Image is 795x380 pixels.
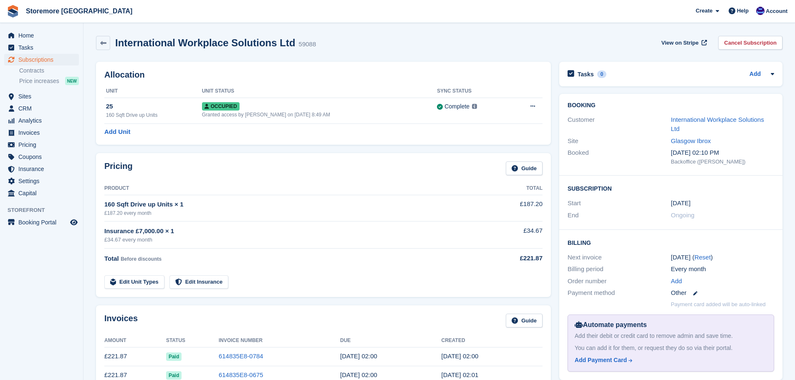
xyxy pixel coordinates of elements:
span: Analytics [18,115,68,126]
a: Preview store [69,217,79,227]
img: icon-info-grey-7440780725fd019a000dd9b08b2336e03edf1995a4989e88bcd33f0948082b44.svg [472,104,477,109]
div: Other [671,288,774,298]
span: Tasks [18,42,68,53]
div: Site [568,136,671,146]
a: Guide [506,314,543,327]
a: Contracts [19,67,79,75]
a: menu [4,103,79,114]
a: menu [4,151,79,163]
a: Add Unit [104,127,130,137]
a: Cancel Subscription [718,36,782,50]
a: 614835E8-0675 [219,371,263,378]
a: Guide [506,161,543,175]
a: Storemore [GEOGRAPHIC_DATA] [23,4,136,18]
a: Edit Insurance [169,275,229,289]
div: Order number [568,277,671,286]
div: Granted access by [PERSON_NAME] on [DATE] 8:49 AM [202,111,437,118]
a: Edit Unit Types [104,275,164,289]
span: Pricing [18,139,68,151]
a: menu [4,127,79,138]
div: You can add it for them, or request they do so via their portal. [575,344,767,352]
span: CRM [18,103,68,114]
h2: Allocation [104,70,543,80]
td: £34.67 [475,221,543,249]
h2: Invoices [104,314,138,327]
h2: Pricing [104,161,133,175]
time: 2024-11-02 01:00:00 UTC [671,199,691,208]
div: Automate payments [575,320,767,330]
a: menu [4,91,79,102]
img: stora-icon-8386f47178a22dfd0bd8f6a31ec36ba5ce8667c1dd55bd0f319d3a0aa187defe.svg [7,5,19,18]
th: Status [166,334,219,347]
a: Add [671,277,682,286]
th: Product [104,182,475,195]
a: Price increases NEW [19,76,79,86]
th: Total [475,182,543,195]
div: 160 Sqft Drive up Units × 1 [104,200,475,209]
h2: Subscription [568,184,774,192]
span: Help [737,7,749,15]
div: Add Payment Card [575,356,627,365]
a: Add Payment Card [575,356,764,365]
h2: International Workplace Solutions Ltd [115,37,295,48]
span: Capital [18,187,68,199]
a: menu [4,54,79,65]
span: Ongoing [671,211,695,219]
div: £34.67 every month [104,236,475,244]
div: Next invoice [568,253,671,262]
span: Insurance [18,163,68,175]
a: menu [4,42,79,53]
a: menu [4,139,79,151]
th: Due [340,334,442,347]
span: Storefront [8,206,83,214]
th: Sync Status [437,85,510,98]
span: View on Stripe [661,39,699,47]
a: 614835E8-0784 [219,352,263,360]
a: menu [4,115,79,126]
span: Create [696,7,712,15]
div: Every month [671,264,774,274]
div: 160 Sqft Drive up Units [106,111,202,119]
td: £187.20 [475,195,543,221]
th: Unit Status [202,85,437,98]
h2: Tasks [578,70,594,78]
span: Sites [18,91,68,102]
div: Booked [568,148,671,166]
div: Insurance £7,000.00 × 1 [104,226,475,236]
span: Subscriptions [18,54,68,65]
p: Payment card added will be auto-linked [671,300,766,309]
span: Invoices [18,127,68,138]
a: International Workplace Solutions Ltd [671,116,764,133]
span: Coupons [18,151,68,163]
time: 2025-10-02 01:00:43 UTC [442,352,479,360]
div: Complete [444,102,469,111]
div: £187.20 every month [104,209,475,217]
span: Paid [166,352,182,361]
div: Add their debit or credit card to remove admin and save time. [575,332,767,340]
time: 2025-09-03 01:00:00 UTC [340,371,377,378]
span: Paid [166,371,182,380]
th: Invoice Number [219,334,340,347]
div: [DATE] 02:10 PM [671,148,774,158]
th: Created [442,334,543,347]
div: Customer [568,115,671,134]
time: 2025-09-02 01:01:05 UTC [442,371,479,378]
span: Before discounts [121,256,162,262]
span: Account [766,7,787,15]
a: menu [4,216,79,228]
span: Price increases [19,77,59,85]
a: menu [4,163,79,175]
div: [DATE] ( ) [671,253,774,262]
div: End [568,211,671,220]
a: menu [4,187,79,199]
div: Backoffice ([PERSON_NAME]) [671,158,774,166]
div: Billing period [568,264,671,274]
div: 25 [106,102,202,111]
div: Payment method [568,288,671,298]
span: Settings [18,175,68,187]
div: 0 [597,70,607,78]
time: 2025-10-03 01:00:00 UTC [340,352,377,360]
h2: Billing [568,238,774,247]
td: £221.87 [104,347,166,366]
h2: Booking [568,102,774,109]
